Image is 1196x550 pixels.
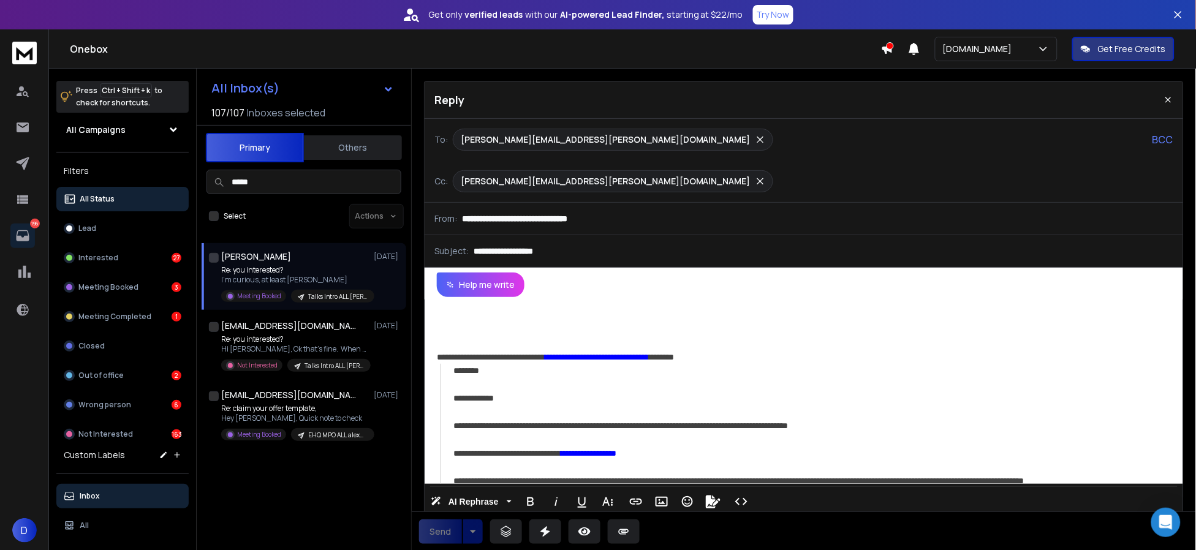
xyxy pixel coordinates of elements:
div: 3 [172,282,181,292]
p: Reply [434,91,464,108]
p: To: [434,134,448,146]
p: Inbox [80,491,100,501]
button: Primary [206,133,304,162]
button: D [12,518,37,543]
button: Bold (Ctrl+B) [519,489,542,514]
button: Lead [56,216,189,241]
p: Hi [PERSON_NAME], Ok that's fine. When you're [221,344,368,354]
label: Select [224,211,246,221]
p: From: [434,213,457,225]
p: [DATE] [374,321,401,331]
button: Try Now [753,5,793,24]
h1: Onebox [70,42,881,56]
h1: All Inbox(s) [211,82,279,94]
button: Wrong person6 [56,393,189,417]
h1: All Campaigns [66,124,126,136]
div: 1 [172,312,181,322]
button: All [56,513,189,538]
p: BCC [1152,132,1173,147]
p: Talks Intro ALL [PERSON_NAME]@ #20250701 [308,292,367,301]
p: All [80,521,89,530]
p: Re: you interested? [221,334,368,344]
strong: AI-powered Lead Finder, [560,9,664,21]
h1: [EMAIL_ADDRESS][DOMAIN_NAME] [221,320,356,332]
div: 27 [172,253,181,263]
div: 6 [172,400,181,410]
p: Subject: [434,245,469,257]
button: AI Rephrase [428,489,514,514]
p: All Status [80,194,115,204]
button: Insert Link (Ctrl+K) [624,489,648,514]
p: Press to check for shortcuts. [76,85,162,109]
p: Not Interested [78,429,133,439]
button: Interested27 [56,246,189,270]
div: Open Intercom Messenger [1151,508,1181,537]
p: EHQ MPO ALL alex@ #1_0110 [308,431,367,440]
p: Lead [78,224,96,233]
p: Meeting Booked [237,292,281,301]
p: Interested [78,253,118,263]
p: Re: claim your offer template, [221,404,368,413]
button: Signature [702,489,725,514]
button: Others [304,134,402,161]
p: Get Free Credits [1098,43,1166,55]
button: Inbox [56,484,189,508]
button: Meeting Completed1 [56,304,189,329]
span: AI Rephrase [446,497,501,507]
p: [PERSON_NAME][EMAIL_ADDRESS][PERSON_NAME][DOMAIN_NAME] [461,175,751,187]
p: Out of office [78,371,124,380]
p: Cc: [434,175,448,187]
span: Ctrl + Shift + k [100,83,152,97]
h3: Filters [56,162,189,179]
p: Not Interested [237,361,278,370]
button: Get Free Credits [1072,37,1175,61]
button: All Inbox(s) [202,76,404,100]
button: Emoticons [676,489,699,514]
button: All Status [56,187,189,211]
button: Help me write [437,273,524,297]
div: 163 [172,429,181,439]
p: Re: you interested? [221,265,368,275]
p: [DATE] [374,252,401,262]
h3: Inboxes selected [247,105,325,120]
button: Italic (Ctrl+I) [545,489,568,514]
button: Closed [56,334,189,358]
p: [DOMAIN_NAME] [943,43,1017,55]
button: All Campaigns [56,118,189,142]
button: Insert Image (Ctrl+P) [650,489,673,514]
p: [DATE] [374,390,401,400]
div: 2 [172,371,181,380]
p: 196 [30,219,40,228]
p: Meeting Booked [78,282,138,292]
h3: Custom Labels [64,449,125,461]
p: Closed [78,341,105,351]
button: Code View [730,489,753,514]
button: Not Interested163 [56,422,189,446]
p: Hey [PERSON_NAME], Quick note to check [221,413,368,423]
strong: verified leads [464,9,523,21]
p: Wrong person [78,400,131,410]
p: Get only with our starting at $22/mo [428,9,743,21]
p: Try Now [757,9,790,21]
p: [PERSON_NAME][EMAIL_ADDRESS][PERSON_NAME][DOMAIN_NAME] [461,134,751,146]
button: More Text [596,489,619,514]
button: Underline (Ctrl+U) [570,489,594,514]
button: Out of office2 [56,363,189,388]
p: Talks Intro ALL [PERSON_NAME]@ #20250701 [305,361,363,371]
p: I'm curious, at least [PERSON_NAME] [221,275,368,285]
p: Meeting Completed [78,312,151,322]
img: logo [12,42,37,64]
p: Meeting Booked [237,430,281,439]
span: 107 / 107 [211,105,244,120]
h1: [PERSON_NAME] [221,251,291,263]
h1: [EMAIL_ADDRESS][DOMAIN_NAME] [221,389,356,401]
button: Meeting Booked3 [56,275,189,299]
a: 196 [10,224,35,248]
